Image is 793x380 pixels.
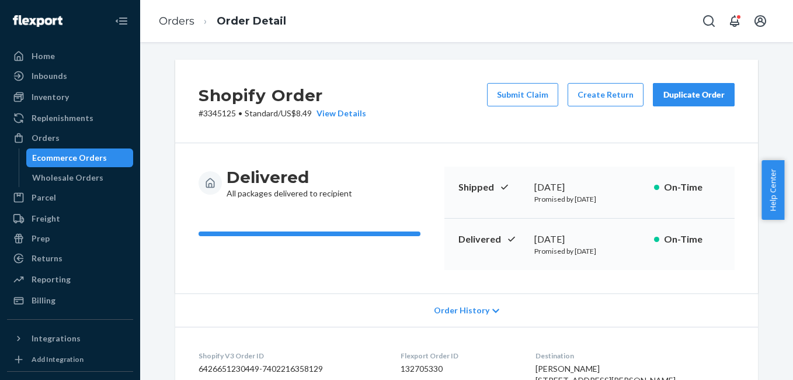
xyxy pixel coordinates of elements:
a: Inbounds [7,67,133,85]
button: Duplicate Order [653,83,735,106]
button: Create Return [568,83,644,106]
span: • [238,108,242,118]
p: Promised by [DATE] [534,194,645,204]
a: Orders [159,15,194,27]
div: Parcel [32,192,56,203]
p: Delivered [458,233,525,246]
button: Integrations [7,329,133,348]
p: # 3345125 / US$8.49 [199,108,366,119]
button: Submit Claim [487,83,558,106]
dd: 6426651230449-7402216358129 [199,363,382,375]
div: Replenishments [32,112,93,124]
span: Standard [245,108,278,118]
div: Prep [32,233,50,244]
div: [DATE] [534,233,645,246]
div: Duplicate Order [663,89,725,101]
span: Order History [434,305,489,316]
div: Freight [32,213,60,224]
a: Home [7,47,133,65]
a: Ecommerce Orders [26,148,134,167]
p: Shipped [458,181,525,194]
dt: Flexport Order ID [401,351,517,361]
a: Inventory [7,88,133,106]
ol: breadcrumbs [149,4,295,39]
a: Freight [7,209,133,228]
button: Open Search Box [697,9,721,33]
a: Orders [7,129,133,147]
div: All packages delivered to recipient [227,167,352,199]
a: Parcel [7,188,133,207]
button: Close Navigation [110,9,133,33]
a: Order Detail [217,15,286,27]
div: Integrations [32,333,81,344]
a: Add Integration [7,353,133,367]
div: Add Integration [32,354,84,364]
h2: Shopify Order [199,83,366,108]
p: Promised by [DATE] [534,246,645,256]
p: On-Time [664,233,721,246]
dt: Shopify V3 Order ID [199,351,382,361]
a: Returns [7,249,133,268]
a: Prep [7,229,133,248]
div: Inbounds [32,70,67,82]
div: Ecommerce Orders [32,152,107,164]
p: On-Time [664,181,721,194]
div: Reporting [32,274,71,285]
div: Returns [32,253,62,264]
div: Billing [32,295,55,306]
div: Orders [32,132,60,144]
div: Home [32,50,55,62]
h3: Delivered [227,167,352,188]
img: Flexport logo [13,15,62,27]
dt: Destination [535,351,735,361]
button: Help Center [761,160,784,220]
div: Inventory [32,91,69,103]
a: Reporting [7,270,133,289]
dd: 132705330 [401,363,517,375]
button: View Details [312,108,366,119]
button: Open account menu [749,9,772,33]
a: Billing [7,291,133,310]
a: Wholesale Orders [26,168,134,187]
a: Replenishments [7,109,133,127]
div: Wholesale Orders [32,172,103,184]
button: Open notifications [723,9,746,33]
div: [DATE] [534,181,645,194]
